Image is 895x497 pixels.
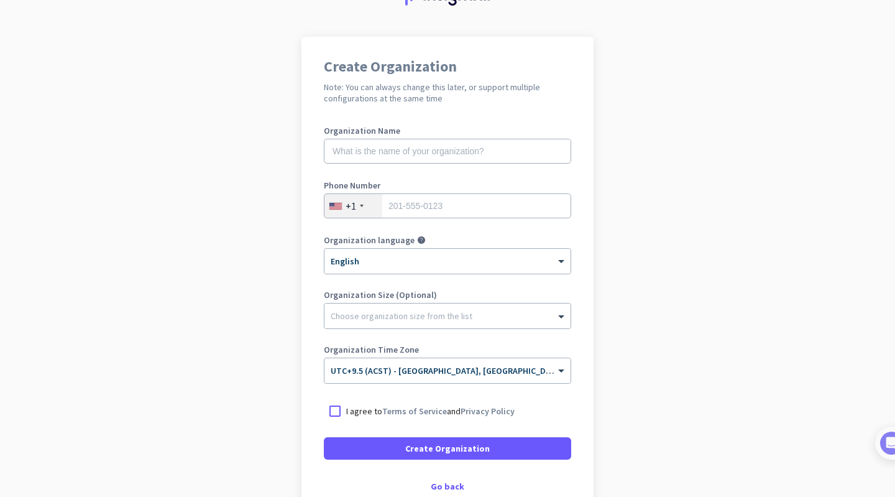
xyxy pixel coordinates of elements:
[324,482,571,491] div: Go back
[324,81,571,104] h2: Note: You can always change this later, or support multiple configurations at the same time
[324,290,571,299] label: Organization Size (Optional)
[405,442,490,455] span: Create Organization
[324,437,571,460] button: Create Organization
[324,236,415,244] label: Organization language
[324,126,571,135] label: Organization Name
[324,345,571,354] label: Organization Time Zone
[324,181,571,190] label: Phone Number
[324,59,571,74] h1: Create Organization
[324,139,571,164] input: What is the name of your organization?
[461,406,515,417] a: Privacy Policy
[324,193,571,218] input: 201-555-0123
[346,405,515,417] p: I agree to and
[417,236,426,244] i: help
[382,406,447,417] a: Terms of Service
[346,200,356,212] div: +1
